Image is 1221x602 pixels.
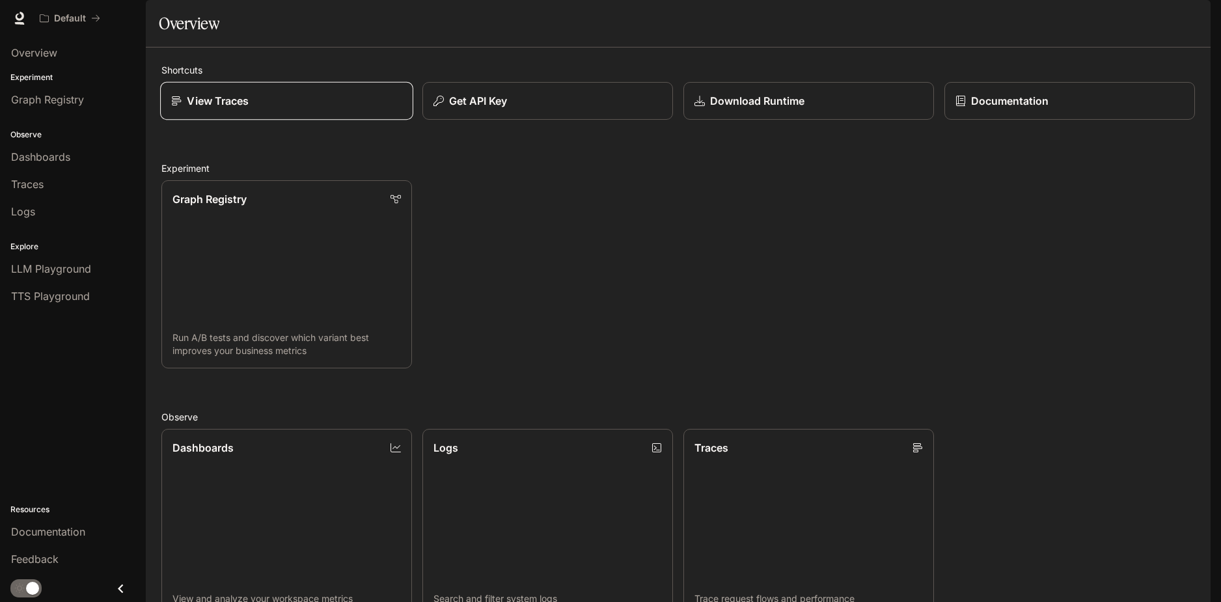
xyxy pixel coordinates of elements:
p: View Traces [187,93,249,109]
p: Logs [433,440,458,456]
p: Graph Registry [172,191,247,207]
button: Get API Key [422,82,673,120]
a: Graph RegistryRun A/B tests and discover which variant best improves your business metrics [161,180,412,368]
p: Dashboards [172,440,234,456]
p: Traces [694,440,728,456]
button: All workspaces [34,5,106,31]
p: Get API Key [449,93,507,109]
a: Download Runtime [683,82,934,120]
a: Documentation [944,82,1195,120]
h2: Shortcuts [161,63,1195,77]
h1: Overview [159,10,219,36]
p: Download Runtime [710,93,804,109]
h2: Observe [161,410,1195,424]
a: View Traces [160,82,413,120]
h2: Experiment [161,161,1195,175]
p: Default [54,13,86,24]
p: Run A/B tests and discover which variant best improves your business metrics [172,331,401,357]
p: Documentation [971,93,1049,109]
